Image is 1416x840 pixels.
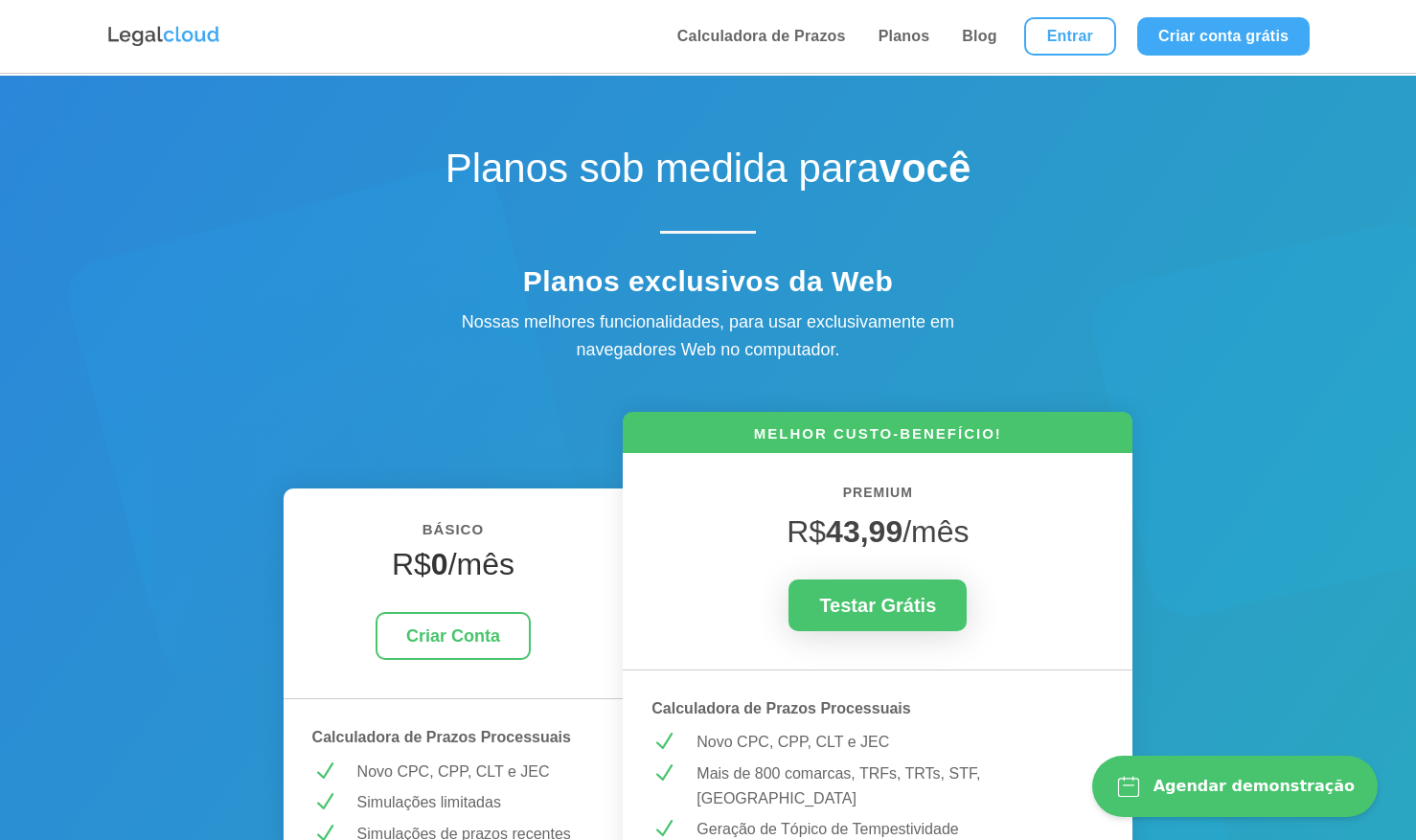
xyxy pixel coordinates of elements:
h4: Planos exclusivos da Web [373,264,1043,308]
p: Novo CPC, CPP, CLT e JEC [697,730,1104,755]
a: Criar Conta [376,612,531,661]
span: N [312,760,336,783]
strong: Calculadora de Prazos Processuais [312,729,571,745]
span: N [651,761,675,785]
h6: BÁSICO [312,517,595,552]
h6: PREMIUM [651,482,1104,514]
p: Simulações limitadas [357,790,595,815]
h6: MELHOR CUSTO-BENEFÍCIO! [623,423,1132,453]
a: Testar Grátis [788,579,967,631]
span: N [651,730,675,754]
p: Mais de 800 comarcas, TRFs, TRTs, STF, [GEOGRAPHIC_DATA] [697,761,1104,810]
span: R$ /mês [787,514,969,549]
a: Criar conta grátis [1137,17,1310,56]
h4: R$ /mês [312,546,595,592]
strong: 43,99 [826,514,902,549]
strong: você [879,146,971,191]
div: Nossas melhores funcionalidades, para usar exclusivamente em navegadores Web no computador. [421,308,995,364]
span: N [312,790,336,814]
h1: Planos sob medida para [373,145,1043,202]
strong: 0 [431,547,448,581]
img: Logo da Legalcloud [106,24,221,49]
p: Novo CPC, CPP, CLT e JEC [357,760,595,784]
a: Entrar [1024,17,1116,56]
strong: Calculadora de Prazos Processuais [651,700,910,716]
